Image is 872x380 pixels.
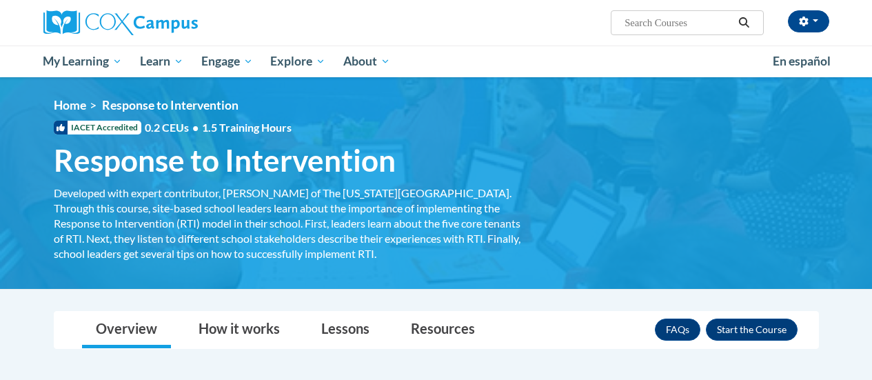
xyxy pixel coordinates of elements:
span: About [343,53,390,70]
img: Cox Campus [43,10,198,35]
a: Home [54,98,86,112]
span: En español [773,54,831,68]
div: Main menu [33,46,840,77]
span: Response to Intervention [102,98,239,112]
a: Engage [192,46,262,77]
span: My Learning [43,53,122,70]
div: Developed with expert contributor, [PERSON_NAME] of The [US_STATE][GEOGRAPHIC_DATA]. Through this... [54,186,529,261]
a: My Learning [34,46,132,77]
a: FAQs [655,319,700,341]
button: Enroll [706,319,798,341]
a: Explore [261,46,334,77]
input: Search Courses [623,14,733,31]
span: Explore [270,53,325,70]
button: Account Settings [788,10,829,32]
a: Cox Campus [43,10,292,35]
span: 0.2 CEUs [145,120,292,135]
a: En español [764,47,840,76]
a: About [334,46,399,77]
span: Engage [201,53,253,70]
span: IACET Accredited [54,121,141,134]
a: How it works [185,312,294,348]
span: 1.5 Training Hours [202,121,292,134]
a: Resources [397,312,489,348]
span: • [192,121,199,134]
button: Search [733,14,754,31]
a: Overview [82,312,171,348]
a: Learn [131,46,192,77]
span: Learn [140,53,183,70]
a: Lessons [307,312,383,348]
span: Response to Intervention [54,142,396,179]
